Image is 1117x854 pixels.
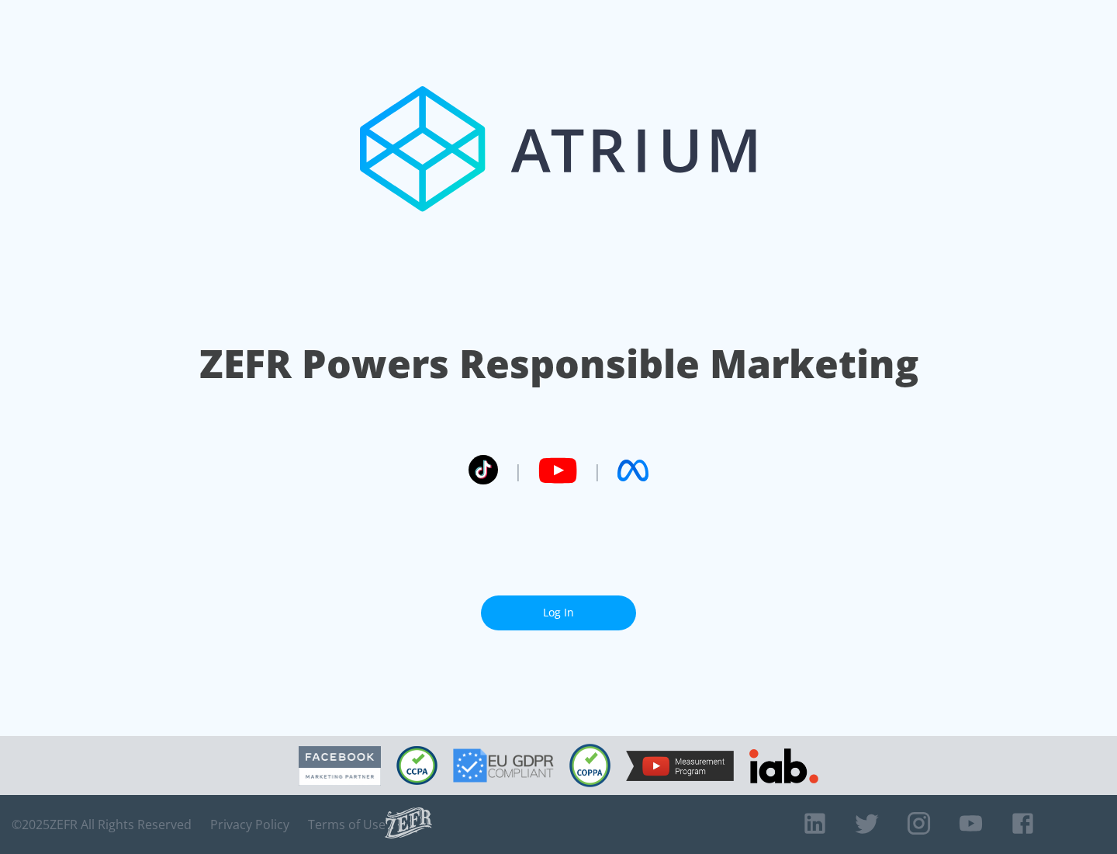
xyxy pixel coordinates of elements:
img: COPPA Compliant [569,744,610,787]
img: GDPR Compliant [453,748,554,783]
img: YouTube Measurement Program [626,751,734,781]
a: Log In [481,595,636,630]
img: CCPA Compliant [396,746,437,785]
span: | [593,459,602,482]
a: Terms of Use [308,817,386,832]
h1: ZEFR Powers Responsible Marketing [199,337,918,391]
a: Privacy Policy [210,817,289,832]
img: Facebook Marketing Partner [299,746,381,786]
span: © 2025 ZEFR All Rights Reserved [12,817,192,832]
span: | [514,459,523,482]
img: IAB [749,748,818,783]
